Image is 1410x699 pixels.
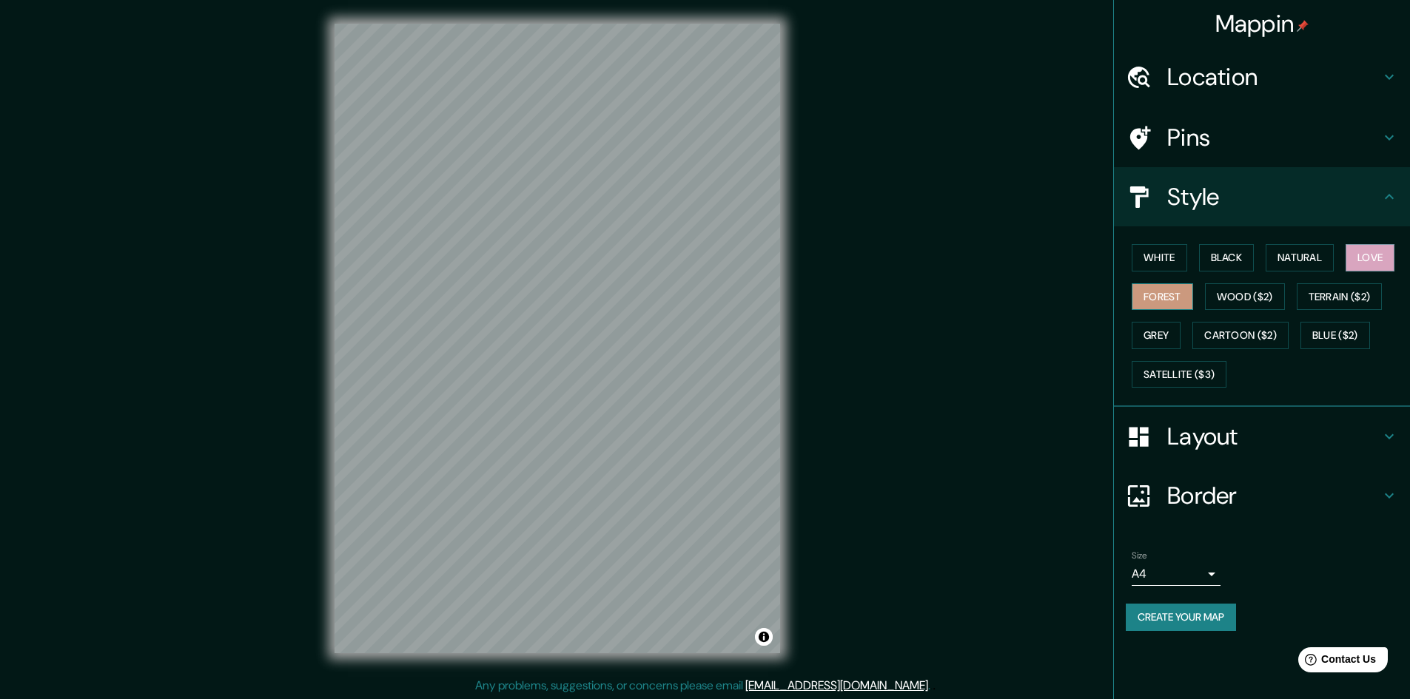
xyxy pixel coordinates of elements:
canvas: Map [335,24,780,653]
h4: Layout [1167,422,1380,451]
button: Toggle attribution [755,628,773,646]
button: White [1132,244,1187,271]
div: Pins [1114,108,1410,167]
h4: Mappin [1215,9,1309,38]
button: Forest [1132,283,1193,311]
button: Natural [1266,244,1334,271]
h4: Pins [1167,123,1380,152]
h4: Location [1167,62,1380,92]
div: . [933,677,936,695]
a: [EMAIL_ADDRESS][DOMAIN_NAME] [745,678,928,693]
button: Create your map [1126,604,1236,631]
img: pin-icon.png [1297,20,1309,32]
button: Love [1346,244,1394,271]
iframe: Help widget launcher [1278,641,1394,683]
label: Size [1132,550,1147,562]
h4: Border [1167,481,1380,510]
div: Location [1114,47,1410,107]
div: . [930,677,933,695]
p: Any problems, suggestions, or concerns please email . [475,677,930,695]
button: Black [1199,244,1255,271]
div: A4 [1132,562,1221,586]
button: Blue ($2) [1300,322,1370,349]
button: Satellite ($3) [1132,361,1226,388]
button: Cartoon ($2) [1192,322,1289,349]
div: Border [1114,466,1410,525]
h4: Style [1167,182,1380,212]
button: Wood ($2) [1205,283,1285,311]
button: Grey [1132,322,1181,349]
div: Layout [1114,407,1410,466]
button: Terrain ($2) [1297,283,1383,311]
div: Style [1114,167,1410,226]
